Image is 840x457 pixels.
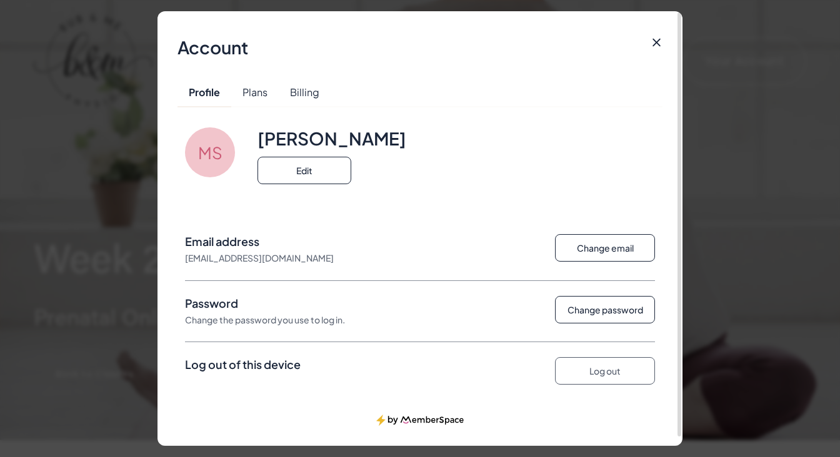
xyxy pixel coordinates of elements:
ms-typography: Email address [185,234,547,248]
ms-typography: [EMAIL_ADDRESS][DOMAIN_NAME] [185,251,547,265]
ms-button: Change password [555,296,655,323]
ms-button: Log out [555,357,655,385]
ms-typography: Log out of this device [185,357,547,371]
ms-button: Edit [257,157,351,184]
ms-typography: Change the password you use to log in. [185,313,547,327]
ms-typography: Password [185,296,547,310]
ms-button: Profile [177,78,231,106]
ms-typography: Account [177,36,248,58]
ms-typography: Mona Simonette [257,127,655,149]
ms-button: Billing [279,78,331,106]
ms-button: Plans [231,78,279,106]
ms-button: MS [185,127,235,177]
ms-button: Change email [555,234,655,262]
